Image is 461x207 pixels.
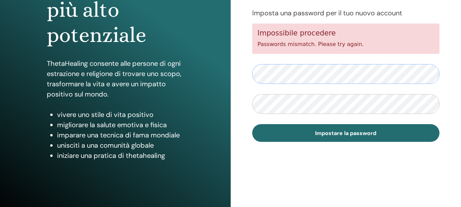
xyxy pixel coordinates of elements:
li: iniziare una pratica di thetahealing [57,150,184,161]
div: Passwords mismatch. Please try again. [252,24,440,54]
p: Imposta una password per il tuo nuovo account [252,8,440,18]
button: Impostare la password [252,124,440,142]
li: imparare una tecnica di fama mondiale [57,130,184,140]
h5: Impossibile procedere [258,29,434,38]
p: ThetaHealing consente alle persone di ogni estrazione e religione di trovare uno scopo, trasforma... [47,58,184,99]
li: unisciti a una comunità globale [57,140,184,150]
li: migliorare la salute emotiva e fisica [57,120,184,130]
li: vivere uno stile di vita positivo [57,109,184,120]
span: Impostare la password [315,130,376,137]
